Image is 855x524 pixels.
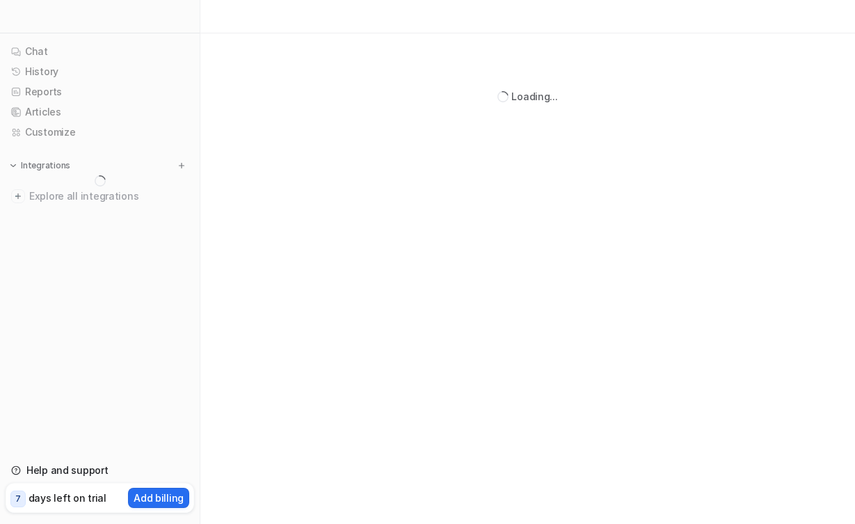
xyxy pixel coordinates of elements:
button: Add billing [128,488,189,508]
p: Integrations [21,160,70,171]
div: Loading... [511,89,557,104]
a: Customize [6,122,194,142]
img: menu_add.svg [177,161,186,170]
img: explore all integrations [11,189,25,203]
a: Articles [6,102,194,122]
img: expand menu [8,161,18,170]
a: Reports [6,82,194,102]
p: Add billing [134,491,184,505]
p: days left on trial [29,491,106,505]
a: History [6,62,194,81]
a: Help and support [6,461,194,480]
p: 7 [15,493,21,505]
span: Explore all integrations [29,185,189,207]
a: Chat [6,42,194,61]
a: Explore all integrations [6,186,194,206]
button: Integrations [6,159,74,173]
